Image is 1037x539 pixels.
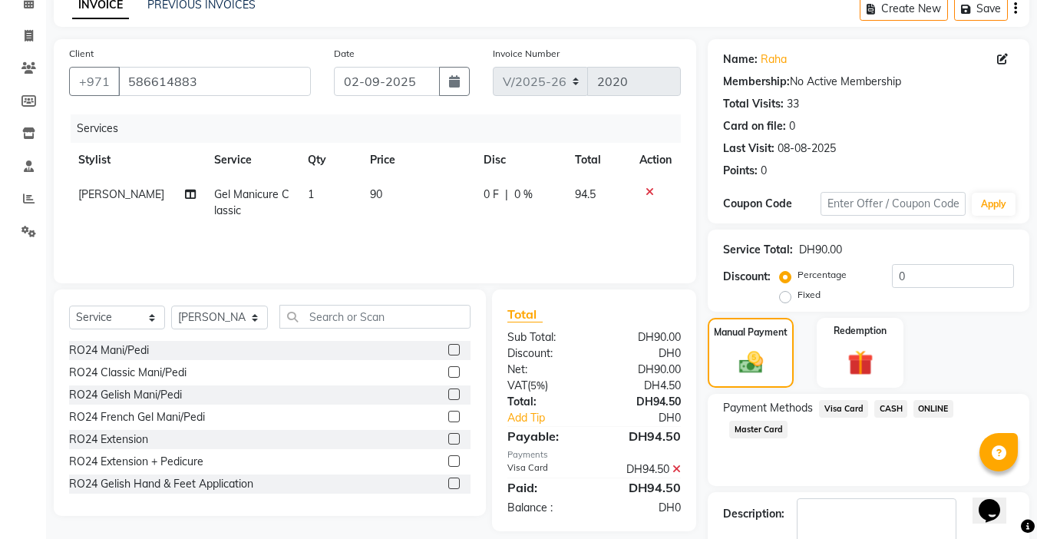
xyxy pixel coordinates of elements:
div: Name: [723,51,758,68]
span: Total [507,306,543,322]
div: 0 [789,118,795,134]
div: RO24 Gelish Mani/Pedi [69,387,182,403]
div: Total Visits: [723,96,784,112]
span: Visa Card [819,400,868,418]
span: 0 % [514,187,533,203]
div: Paid: [496,478,594,497]
div: Visa Card [496,461,594,478]
label: Date [334,47,355,61]
div: DH4.50 [594,378,692,394]
div: Description: [723,506,784,522]
div: Last Visit: [723,141,774,157]
span: Gel Manicure Classic [214,187,289,217]
a: Raha [761,51,787,68]
th: Total [566,143,631,177]
div: DH90.00 [594,362,692,378]
div: Balance : [496,500,594,516]
label: Invoice Number [493,47,560,61]
th: Qty [299,143,361,177]
div: 33 [787,96,799,112]
span: Master Card [729,421,788,438]
th: Service [205,143,299,177]
div: DH0 [611,410,693,426]
th: Stylist [69,143,205,177]
label: Manual Payment [714,326,788,339]
input: Enter Offer / Coupon Code [821,192,966,216]
button: Apply [972,193,1016,216]
span: 90 [370,187,382,201]
img: _gift.svg [840,347,881,379]
div: Coupon Code [723,196,820,212]
label: Client [69,47,94,61]
div: Discount: [723,269,771,285]
div: RO24 Gelish Hand & Feet Application [69,476,253,492]
div: Sub Total: [496,329,594,346]
input: Search by Name/Mobile/Email/Code [118,67,311,96]
div: Points: [723,163,758,179]
label: Redemption [834,324,887,338]
div: Membership: [723,74,790,90]
div: DH0 [594,346,692,362]
iframe: chat widget [973,478,1022,524]
div: RO24 French Gel Mani/Pedi [69,409,205,425]
span: 0 F [484,187,499,203]
div: RO24 Extension + Pedicure [69,454,203,470]
span: | [505,187,508,203]
th: Action [630,143,681,177]
div: RO24 Classic Mani/Pedi [69,365,187,381]
label: Percentage [798,268,847,282]
div: No Active Membership [723,74,1014,90]
img: _cash.svg [732,349,771,376]
div: DH90.00 [594,329,692,346]
div: ( ) [496,378,594,394]
div: DH94.50 [594,394,692,410]
div: Services [71,114,692,143]
div: Net: [496,362,594,378]
div: RO24 Extension [69,432,148,448]
span: 94.5 [575,187,596,201]
div: DH90.00 [799,242,842,258]
span: [PERSON_NAME] [78,187,164,201]
div: RO24 Mani/Pedi [69,342,149,359]
input: Search or Scan [279,305,471,329]
div: Discount: [496,346,594,362]
span: CASH [874,400,907,418]
div: DH94.50 [594,478,692,497]
div: 08-08-2025 [778,141,836,157]
div: Card on file: [723,118,786,134]
span: ONLINE [913,400,953,418]
button: +971 [69,67,120,96]
th: Price [361,143,474,177]
span: 5% [530,379,545,392]
div: Payable: [496,427,594,445]
a: Add Tip [496,410,610,426]
span: Payment Methods [723,400,813,416]
div: Total: [496,394,594,410]
div: DH94.50 [594,461,692,478]
th: Disc [474,143,566,177]
div: Payments [507,448,681,461]
div: Service Total: [723,242,793,258]
div: DH0 [594,500,692,516]
span: VAT [507,379,527,392]
label: Fixed [798,288,821,302]
span: 1 [308,187,314,201]
div: 0 [761,163,767,179]
div: DH94.50 [594,427,692,445]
